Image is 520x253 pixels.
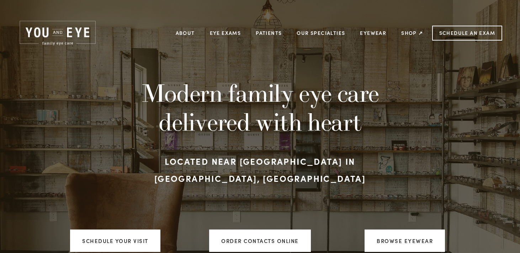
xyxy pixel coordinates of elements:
[432,26,502,41] a: Schedule an Exam
[256,27,282,38] a: Patients
[401,27,423,38] a: Shop ↗
[365,230,445,252] a: Browse Eyewear
[209,230,311,252] a: ORDER CONTACTS ONLINE
[70,230,160,252] a: Schedule your visit
[154,155,366,184] strong: Located near [GEOGRAPHIC_DATA] in [GEOGRAPHIC_DATA], [GEOGRAPHIC_DATA]
[176,27,195,38] a: About
[360,27,386,38] a: Eyewear
[113,79,407,136] h1: Modern family eye care delivered with heart
[297,30,345,36] a: Our Specialties
[18,20,97,47] img: Rochester, MN | You and Eye | Family Eye Care
[210,27,241,38] a: Eye Exams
